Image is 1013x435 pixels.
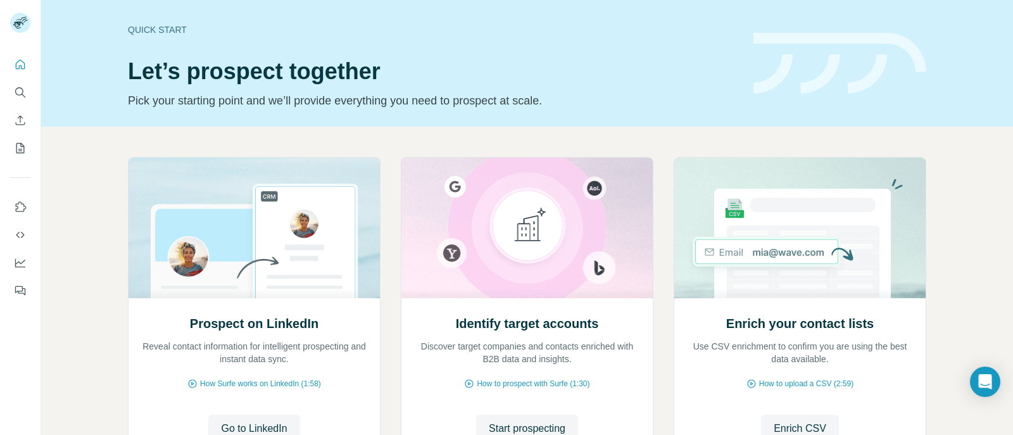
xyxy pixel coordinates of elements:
h2: Identify target accounts [456,315,599,332]
button: Use Surfe on LinkedIn [10,196,30,218]
p: Use CSV enrichment to confirm you are using the best data available. [687,340,913,365]
img: banner [753,33,926,94]
span: How to prospect with Surfe (1:30) [477,378,589,389]
img: Prospect on LinkedIn [128,158,381,298]
div: Open Intercom Messenger [970,367,1000,397]
p: Discover target companies and contacts enriched with B2B data and insights. [414,340,640,365]
div: Quick start [128,23,738,36]
button: Quick start [10,53,30,76]
p: Reveal contact information for intelligent prospecting and instant data sync. [141,340,367,365]
h1: Let’s prospect together [128,59,738,84]
p: Pick your starting point and we’ll provide everything you need to prospect at scale. [128,92,738,110]
button: My lists [10,137,30,160]
span: How Surfe works on LinkedIn (1:58) [200,378,321,389]
h2: Enrich your contact lists [726,315,874,332]
button: Feedback [10,279,30,302]
h2: Prospect on LinkedIn [190,315,318,332]
button: Dashboard [10,251,30,274]
button: Use Surfe API [10,224,30,246]
span: How to upload a CSV (2:59) [759,378,853,389]
img: Identify target accounts [401,158,653,298]
button: Search [10,81,30,104]
button: Enrich CSV [10,109,30,132]
img: Enrich your contact lists [674,158,926,298]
